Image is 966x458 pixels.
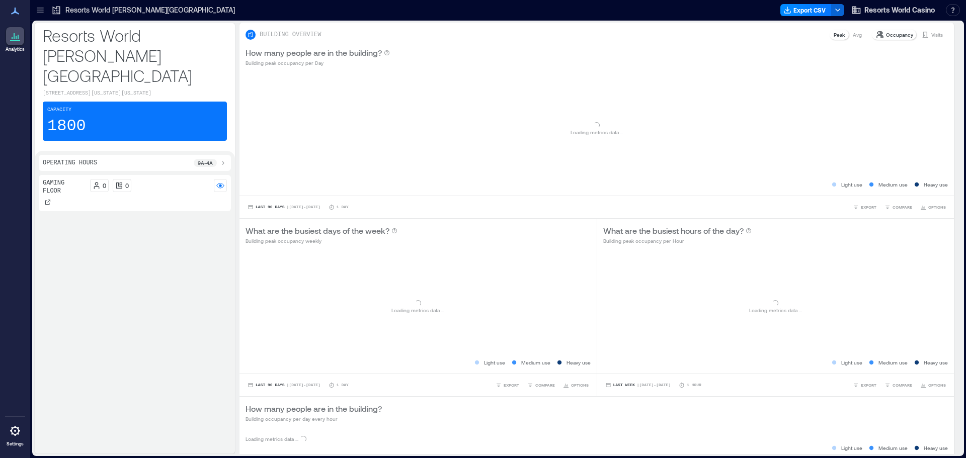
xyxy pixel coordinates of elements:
[246,47,382,59] p: How many people are in the building?
[246,59,390,67] p: Building peak occupancy per Day
[246,225,389,237] p: What are the busiest days of the week?
[43,25,227,85] p: Resorts World [PERSON_NAME][GEOGRAPHIC_DATA]
[561,380,591,390] button: OPTIONS
[918,380,948,390] button: OPTIONS
[853,31,862,39] p: Avg
[571,128,623,136] p: Loading metrics data ...
[848,2,938,18] button: Resorts World Casino
[246,415,382,423] p: Building occupancy per day every hour
[882,202,914,212] button: COMPARE
[47,106,71,114] p: Capacity
[337,204,349,210] p: 1 Day
[246,380,323,390] button: Last 90 Days |[DATE]-[DATE]
[924,358,948,367] p: Heavy use
[893,382,912,388] span: COMPARE
[246,403,382,415] p: How many people are in the building?
[893,204,912,210] span: COMPARE
[841,358,862,367] p: Light use
[687,382,701,388] p: 1 Hour
[918,202,948,212] button: OPTIONS
[246,435,298,443] p: Loading metrics data ...
[878,444,908,452] p: Medium use
[504,382,519,388] span: EXPORT
[43,89,227,98] p: [STREET_ADDRESS][US_STATE][US_STATE]
[603,380,673,390] button: Last Week |[DATE]-[DATE]
[6,46,25,52] p: Analytics
[861,204,876,210] span: EXPORT
[47,116,86,136] p: 1800
[861,382,876,388] span: EXPORT
[198,159,213,167] p: 9a - 4a
[567,358,591,367] p: Heavy use
[841,444,862,452] p: Light use
[924,180,948,189] p: Heavy use
[603,225,744,237] p: What are the busiest hours of the day?
[780,4,832,16] button: Export CSV
[521,358,550,367] p: Medium use
[886,31,913,39] p: Occupancy
[924,444,948,452] p: Heavy use
[3,24,28,55] a: Analytics
[834,31,845,39] p: Peak
[571,382,589,388] span: OPTIONS
[494,380,521,390] button: EXPORT
[3,419,27,450] a: Settings
[841,180,862,189] p: Light use
[851,202,878,212] button: EXPORT
[65,5,235,15] p: Resorts World [PERSON_NAME][GEOGRAPHIC_DATA]
[246,202,323,212] button: Last 90 Days |[DATE]-[DATE]
[125,181,129,190] p: 0
[603,237,752,245] p: Building peak occupancy per Hour
[484,358,505,367] p: Light use
[878,358,908,367] p: Medium use
[864,5,935,15] span: Resorts World Casino
[851,380,878,390] button: EXPORT
[43,179,86,195] p: Gaming Floor
[535,382,555,388] span: COMPARE
[882,380,914,390] button: COMPARE
[878,180,908,189] p: Medium use
[337,382,349,388] p: 1 Day
[7,441,24,447] p: Settings
[749,306,802,314] p: Loading metrics data ...
[525,380,557,390] button: COMPARE
[246,237,397,245] p: Building peak occupancy weekly
[928,204,946,210] span: OPTIONS
[103,181,106,190] p: 0
[260,31,321,39] p: BUILDING OVERVIEW
[931,31,943,39] p: Visits
[928,382,946,388] span: OPTIONS
[43,159,97,167] p: Operating Hours
[391,306,444,314] p: Loading metrics data ...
